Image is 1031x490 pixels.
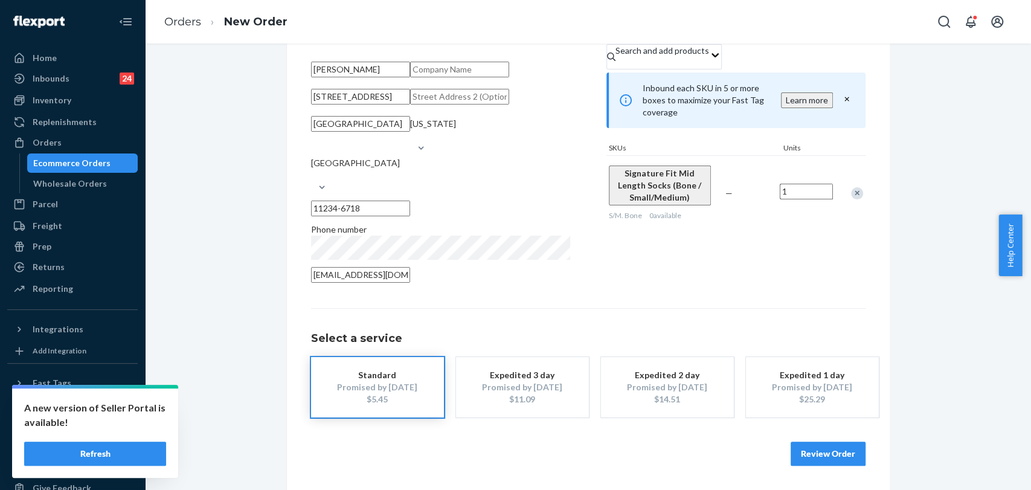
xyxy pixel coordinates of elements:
input: Street Address [311,89,410,105]
div: Inbound each SKU in 5 or more boxes to maximize your Fast Tag coverage [606,73,866,128]
div: Expedited 3 day [474,369,571,381]
input: Email (Only Required for International) [311,267,410,283]
a: Inventory [7,91,138,110]
button: Close Navigation [114,10,138,34]
div: Reporting [33,283,73,295]
button: Help Center [998,214,1022,276]
div: $14.51 [619,393,716,405]
input: ZIP Code [311,201,410,216]
a: Returns [7,257,138,277]
a: Home [7,48,138,68]
div: $5.45 [329,393,426,405]
a: Prep [7,237,138,256]
div: Promised by [DATE] [474,381,571,393]
div: Fast Tags [33,377,71,389]
button: Fast Tags [7,373,138,393]
button: Refresh [24,442,166,466]
span: 0 available [649,211,681,220]
div: Inventory [33,94,71,106]
a: Reporting [7,279,138,298]
button: Learn more [781,92,833,108]
div: Standard [329,369,426,381]
a: Orders [7,133,138,152]
button: close [843,94,851,106]
input: City [311,116,410,132]
span: Phone number [311,224,367,234]
div: Wholesale Orders [33,178,107,190]
div: Promised by [DATE] [619,381,716,393]
ol: breadcrumbs [155,4,297,40]
div: Add Integration [33,346,86,356]
div: Expedited 1 day [764,369,861,381]
a: Add Fast Tag [7,398,138,412]
div: Units [781,143,835,155]
img: Flexport logo [13,16,65,28]
div: Returns [33,261,65,273]
a: Inbounds24 [7,69,138,88]
span: — [725,188,733,198]
button: Open notifications [959,10,983,34]
input: Quantity [780,184,833,199]
div: [GEOGRAPHIC_DATA] [311,157,400,169]
input: Company Name [410,62,509,77]
button: Expedited 2 dayPromised by [DATE]$14.51 [601,357,734,417]
a: New Order [224,15,287,28]
button: StandardPromised by [DATE]$5.45 [311,357,444,417]
div: [US_STATE] [410,118,456,130]
div: $25.29 [764,393,861,405]
div: Orders [33,137,62,149]
div: Promised by [DATE] [764,381,861,393]
a: Parcel [7,195,138,214]
a: Add Integration [7,344,138,358]
a: Talk to Support [7,437,138,457]
button: Open account menu [985,10,1009,34]
button: Integrations [7,320,138,339]
div: Parcel [33,198,58,210]
div: Promised by [DATE] [329,381,426,393]
input: Street Address 2 (Optional) [410,89,509,105]
a: Wholesale Orders [27,174,138,193]
div: Freight [33,220,62,232]
div: Ecommerce Orders [33,157,111,169]
div: Remove Item [851,187,863,199]
button: Review Order [791,442,866,466]
input: [US_STATE] [410,130,411,142]
div: Expedited 2 day [619,369,716,381]
div: Replenishments [33,116,97,128]
span: S/M. Bone [609,211,642,220]
a: Help Center [7,458,138,477]
h1: Select a service [311,333,866,345]
div: $11.09 [474,393,571,405]
input: First & Last Name [311,62,410,77]
div: Integrations [33,323,83,335]
div: Inbounds [33,73,69,85]
a: Freight [7,216,138,236]
a: Replenishments [7,112,138,132]
span: Signature Fit Mid Length Socks (Bone / Small/Medium) [618,168,701,202]
div: 24 [120,73,134,85]
a: Ecommerce Orders [27,153,138,173]
a: Orders [164,15,201,28]
input: [GEOGRAPHIC_DATA] [311,169,312,181]
div: SKUs [606,143,781,155]
div: Search and add products [615,45,709,57]
button: Open Search Box [932,10,956,34]
div: Home [33,52,57,64]
button: Signature Fit Mid Length Socks (Bone / Small/Medium) [609,166,711,205]
input: Search and add products [615,57,617,69]
a: Settings [7,417,138,436]
p: A new version of Seller Portal is available! [24,401,166,430]
div: Prep [33,240,51,253]
button: Expedited 3 dayPromised by [DATE]$11.09 [456,357,589,417]
button: Expedited 1 dayPromised by [DATE]$25.29 [746,357,879,417]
